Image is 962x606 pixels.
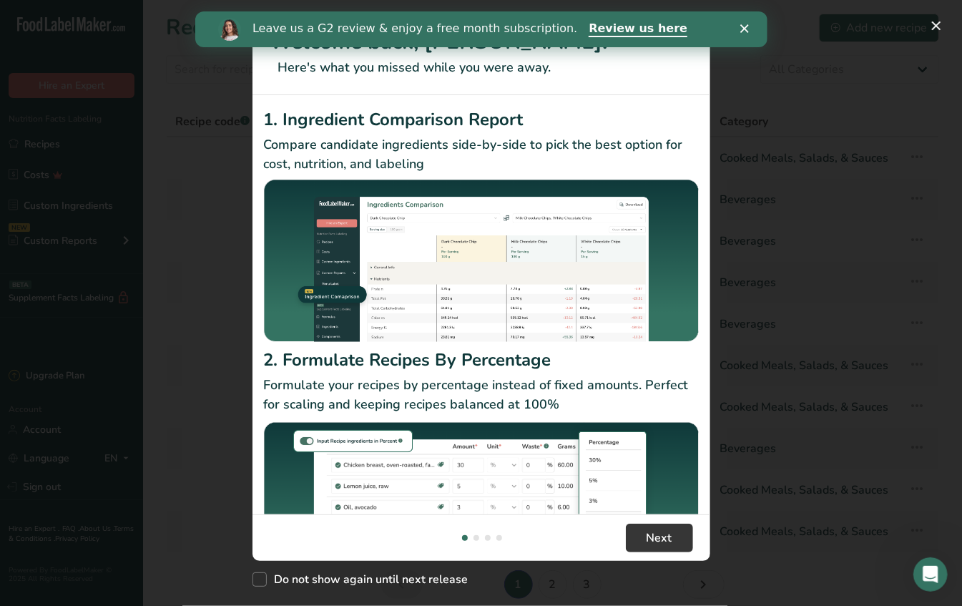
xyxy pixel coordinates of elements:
[195,11,767,47] iframe: Intercom live chat banner
[264,420,699,592] img: Formulate Recipes By Percentage
[264,180,699,342] img: Ingredient Comparison Report
[647,529,672,547] span: Next
[626,524,693,552] button: Next
[264,376,699,414] p: Formulate your recipes by percentage instead of fixed amounts. Perfect for scaling and keeping re...
[270,58,693,77] p: Here's what you missed while you were away.
[267,572,468,587] span: Do not show again until next release
[264,135,699,174] p: Compare candidate ingredients side-by-side to pick the best option for cost, nutrition, and labeling
[545,13,559,21] div: Close
[264,347,699,373] h2: 2. Formulate Recipes By Percentage
[913,557,948,592] iframe: Intercom live chat
[264,107,699,132] h2: 1. Ingredient Comparison Report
